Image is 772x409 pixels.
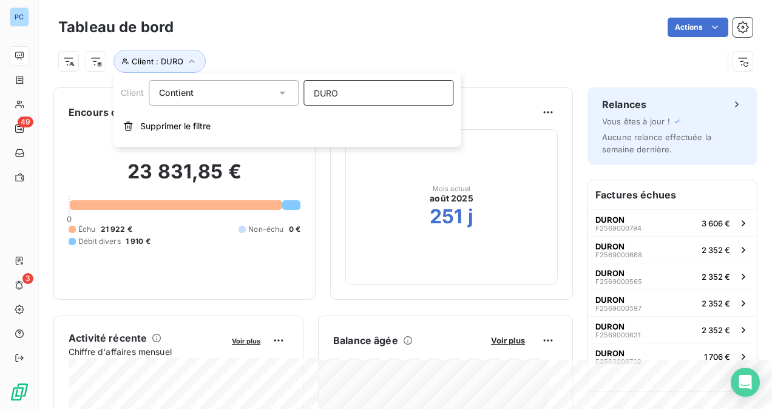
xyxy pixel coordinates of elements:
[595,251,642,259] span: F2569000668
[588,289,757,316] button: DURONF25690005972 352 €
[487,335,529,346] button: Voir plus
[69,105,138,120] h6: Encours client
[668,18,728,37] button: Actions
[430,204,462,229] h2: 251
[468,204,473,229] h2: j
[491,336,525,345] span: Voir plus
[595,215,625,225] span: DURON
[78,236,121,247] span: Débit divers
[595,348,625,358] span: DURON
[702,325,730,335] span: 2 352 €
[602,97,646,112] h6: Relances
[595,295,625,305] span: DURON
[289,224,300,235] span: 0 €
[18,117,33,127] span: 49
[101,224,132,235] span: 21 922 €
[704,352,730,362] span: 1 706 €
[702,272,730,282] span: 2 352 €
[588,316,757,343] button: DURONF25690006312 352 €
[159,87,194,98] span: Contient
[595,242,625,251] span: DURON
[595,305,642,312] span: F2569000597
[588,263,757,289] button: DURONF25690005652 352 €
[121,87,144,98] span: Client
[69,160,300,196] h2: 23 831,85 €
[10,382,29,402] img: Logo LeanPay
[731,368,760,397] div: Open Intercom Messenger
[22,273,33,284] span: 3
[602,132,711,154] span: Aucune relance effectuée la semaine dernière.
[67,214,72,224] span: 0
[702,218,730,228] span: 3 606 €
[602,117,670,126] span: Vous êtes à jour !
[126,236,151,247] span: 1 910 €
[140,120,211,132] span: Supprimer le filtre
[132,56,183,66] span: Client : DURO
[702,299,730,308] span: 2 352 €
[433,185,471,192] span: Mois actuel
[113,50,206,73] button: Client : DURO
[303,80,453,106] input: placeholder
[58,16,174,38] h3: Tableau de bord
[702,245,730,255] span: 2 352 €
[588,180,757,209] h6: Factures échues
[588,343,757,370] button: DURONF25690007021 706 €
[10,119,29,138] a: 49
[595,278,642,285] span: F2569000565
[595,358,642,365] span: F2569000702
[113,113,461,140] button: Supprimer le filtre
[69,345,223,358] span: Chiffre d'affaires mensuel
[595,331,640,339] span: F2569000631
[595,268,625,278] span: DURON
[588,209,757,236] button: DURONF25690007943 606 €
[595,322,625,331] span: DURON
[232,337,260,345] span: Voir plus
[430,192,473,204] span: août 2025
[10,7,29,27] div: PC
[333,333,398,348] h6: Balance âgée
[588,236,757,263] button: DURONF25690006682 352 €
[69,331,147,345] h6: Activité récente
[248,224,283,235] span: Non-échu
[78,224,96,235] span: Échu
[228,335,264,346] button: Voir plus
[595,225,642,232] span: F2569000794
